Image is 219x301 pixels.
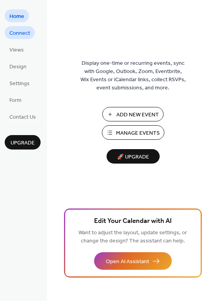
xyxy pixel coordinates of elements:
span: Want to adjust the layout, update settings, or change the design? The assistant can help. [78,228,187,246]
button: Open AI Assistant [94,252,172,270]
a: Home [5,9,29,22]
span: Open AI Assistant [106,258,149,266]
span: Edit Your Calendar with AI [94,216,172,227]
span: Add New Event [116,111,159,119]
span: Contact Us [9,113,36,121]
span: 🚀 Upgrade [111,152,155,162]
span: Form [9,96,21,105]
a: Connect [5,26,35,39]
span: Connect [9,29,30,37]
span: Views [9,46,24,54]
button: 🚀 Upgrade [107,149,160,164]
a: Views [5,43,28,56]
button: Manage Events [102,125,164,140]
span: Home [9,12,24,21]
a: Form [5,93,26,106]
button: Add New Event [102,107,164,121]
button: Upgrade [5,135,41,150]
span: Upgrade [11,139,35,147]
span: Manage Events [116,129,160,137]
span: Settings [9,80,30,88]
span: Display one-time or recurring events, sync with Google, Outlook, Zoom, Eventbrite, Wix Events or ... [80,59,186,92]
a: Contact Us [5,110,41,123]
a: Settings [5,77,34,89]
a: Design [5,60,31,73]
span: Design [9,63,27,71]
